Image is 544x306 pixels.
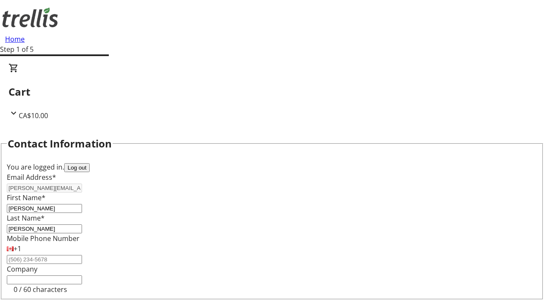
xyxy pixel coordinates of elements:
label: Email Address* [7,173,56,182]
h2: Cart [8,84,535,99]
tr-character-limit: 0 / 60 characters [14,285,67,294]
input: (506) 234-5678 [7,255,82,264]
label: First Name* [7,193,45,202]
label: Company [7,264,37,274]
span: CA$10.00 [19,111,48,120]
label: Mobile Phone Number [7,234,79,243]
button: Log out [64,163,90,172]
h2: Contact Information [8,136,112,151]
div: CartCA$10.00 [8,63,535,121]
div: You are logged in. [7,162,537,172]
label: Last Name* [7,213,45,223]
